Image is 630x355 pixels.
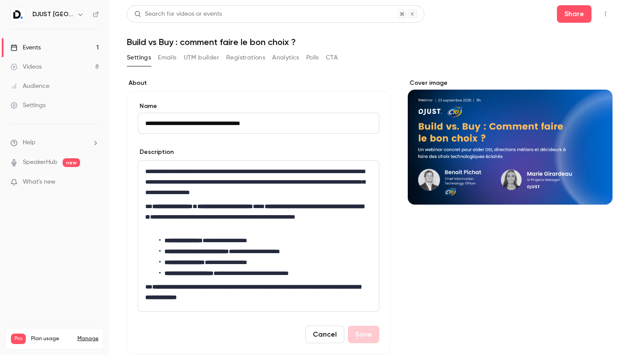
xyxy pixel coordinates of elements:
label: Name [138,102,379,111]
a: SpeakerHub [23,158,57,167]
div: Settings [10,101,45,110]
label: About [127,79,390,87]
h1: Build vs Buy : comment faire le bon choix ? [127,37,612,47]
span: new [63,158,80,167]
span: What's new [23,177,56,187]
section: Cover image [408,79,612,205]
button: UTM builder [184,51,219,65]
button: Settings [127,51,151,65]
label: Cover image [408,79,612,87]
button: Cancel [305,326,344,343]
span: Plan usage [31,335,72,342]
a: Manage [77,335,98,342]
img: DJUST France [11,7,25,21]
div: Events [10,43,41,52]
button: Registrations [226,51,265,65]
div: Audience [10,82,49,90]
span: Help [23,138,35,147]
button: Share [557,5,591,23]
button: Polls [306,51,319,65]
div: Videos [10,63,42,71]
button: Emails [158,51,176,65]
div: Search for videos or events [134,10,222,19]
iframe: Noticeable Trigger [88,178,99,186]
button: CTA [326,51,338,65]
span: Pro [11,334,26,344]
button: Analytics [272,51,299,65]
label: Description [138,148,174,157]
h6: DJUST [GEOGRAPHIC_DATA] [32,10,73,19]
li: help-dropdown-opener [10,138,99,147]
section: description [138,160,379,312]
div: editor [138,161,379,311]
